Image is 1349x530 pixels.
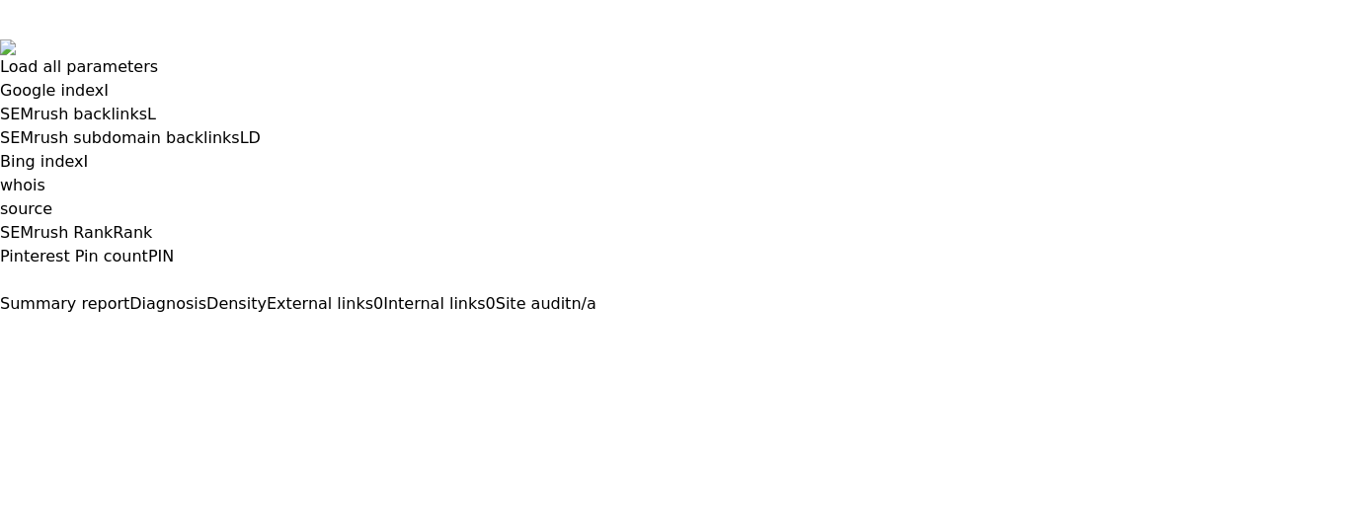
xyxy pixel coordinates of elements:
[267,294,373,313] span: External links
[496,294,596,313] a: Site auditn/a
[206,294,267,313] span: Density
[113,223,152,242] span: Rank
[104,81,109,100] span: I
[571,294,595,313] span: n/a
[496,294,572,313] span: Site audit
[373,294,383,313] span: 0
[383,294,485,313] span: Internal links
[148,247,174,265] span: PIN
[129,294,206,313] span: Diagnosis
[84,152,89,171] span: I
[240,128,261,147] span: LD
[486,294,496,313] span: 0
[147,105,156,123] span: L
